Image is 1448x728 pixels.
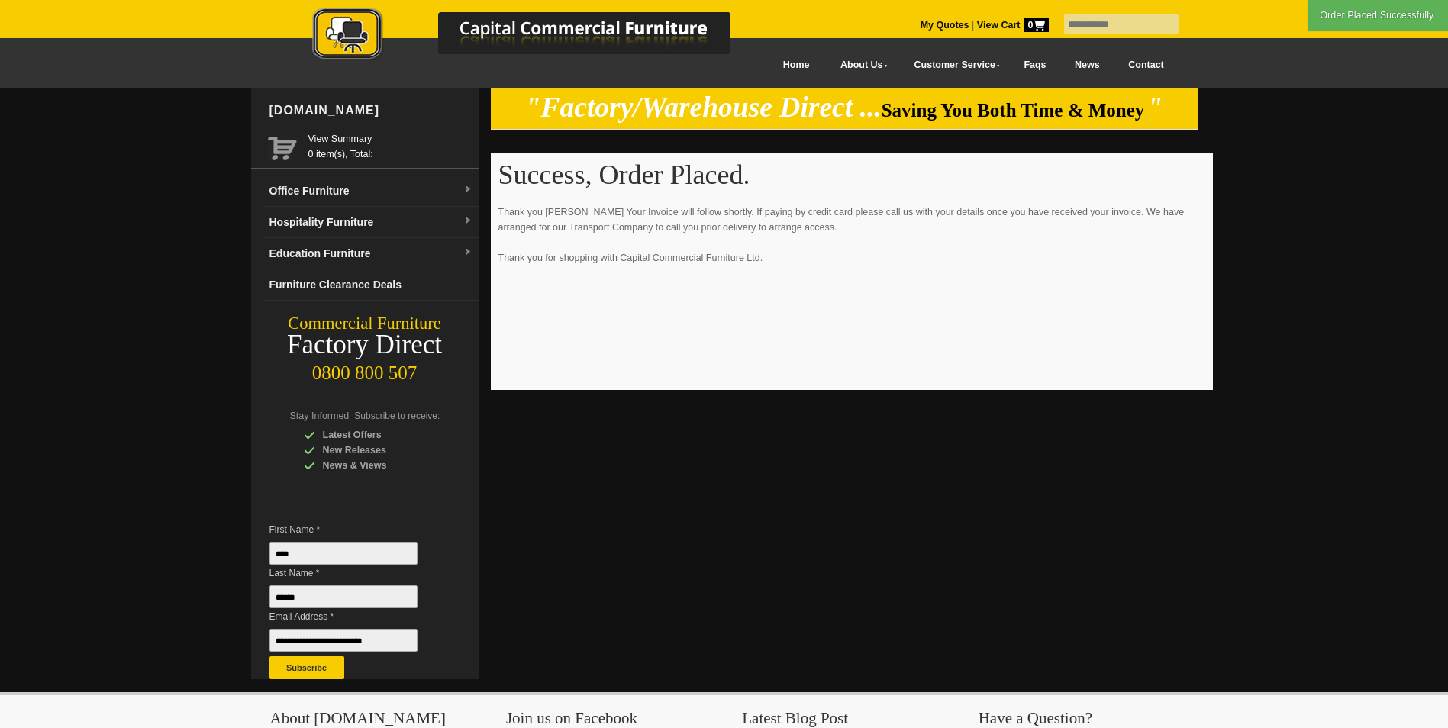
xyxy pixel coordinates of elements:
[269,656,344,679] button: Subscribe
[354,411,440,421] span: Subscribe to receive:
[977,20,1049,31] strong: View Cart
[269,585,418,608] input: Last Name *
[498,160,1205,189] h1: Success, Order Placed.
[270,8,805,63] img: Capital Commercial Furniture Logo
[1010,48,1061,82] a: Faqs
[269,609,440,624] span: Email Address *
[304,443,449,458] div: New Releases
[1114,48,1178,82] a: Contact
[263,238,479,269] a: Education Furnituredropdown
[263,88,479,134] div: [DOMAIN_NAME]
[270,8,805,68] a: Capital Commercial Furniture Logo
[1147,92,1163,123] em: "
[1024,18,1049,32] span: 0
[498,205,1205,281] p: Thank you [PERSON_NAME] Your Invoice will follow shortly. If paying by credit card please call us...
[921,20,969,31] a: My Quotes
[525,92,882,123] em: "Factory/Warehouse Direct ...
[308,131,472,147] a: View Summary
[269,522,440,537] span: First Name *
[1060,48,1114,82] a: News
[251,334,479,356] div: Factory Direct
[463,248,472,257] img: dropdown
[251,355,479,384] div: 0800 800 507
[974,20,1048,31] a: View Cart0
[269,629,418,652] input: Email Address *
[290,411,350,421] span: Stay Informed
[263,269,479,301] a: Furniture Clearance Deals
[251,313,479,334] div: Commercial Furniture
[304,458,449,473] div: News & Views
[263,176,479,207] a: Office Furnituredropdown
[308,131,472,159] span: 0 item(s), Total:
[897,48,1009,82] a: Customer Service
[824,48,897,82] a: About Us
[269,565,440,581] span: Last Name *
[463,185,472,195] img: dropdown
[882,100,1145,121] span: Saving You Both Time & Money
[269,542,418,565] input: First Name *
[463,217,472,226] img: dropdown
[263,207,479,238] a: Hospitality Furnituredropdown
[304,427,449,443] div: Latest Offers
